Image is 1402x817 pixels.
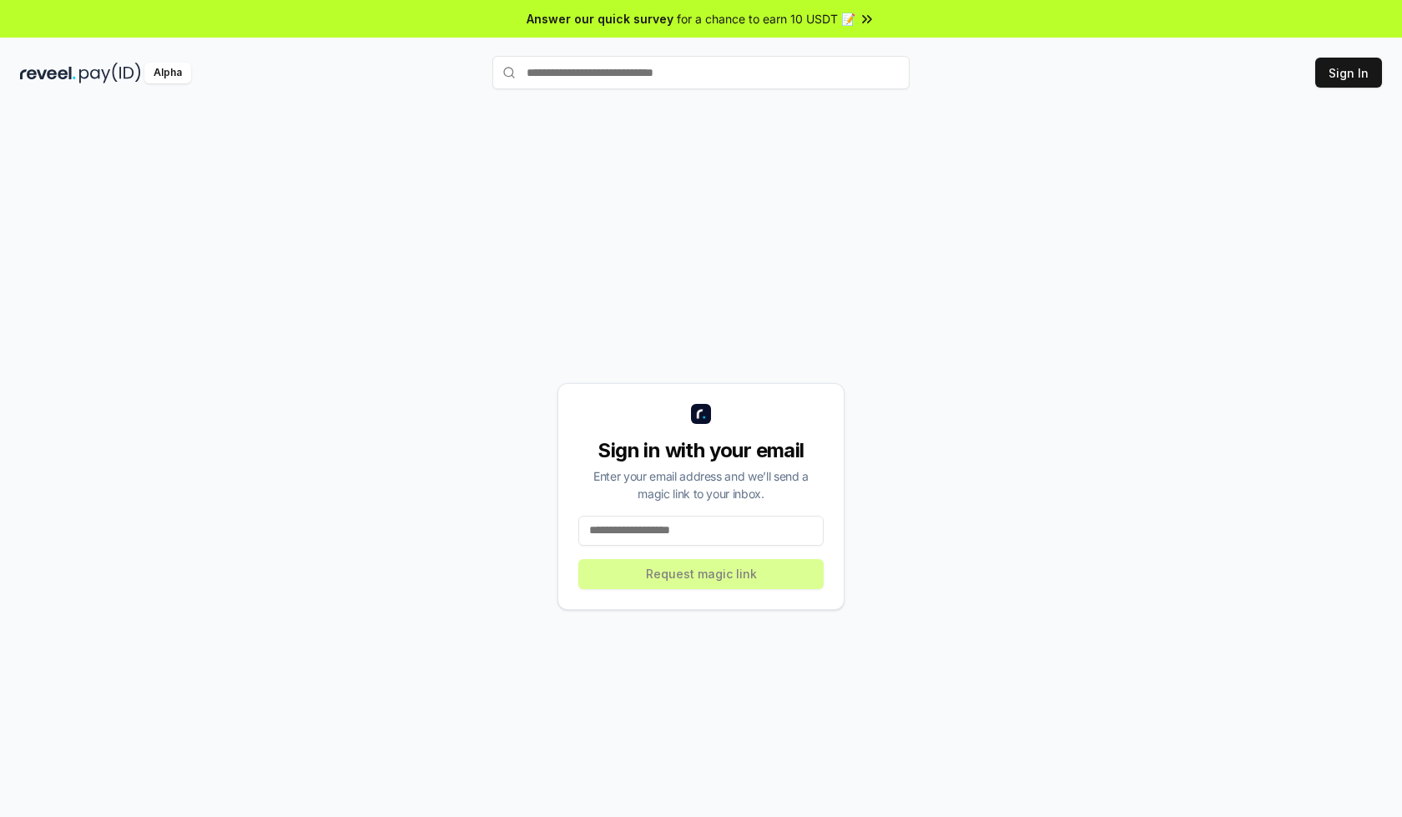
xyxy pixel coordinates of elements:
[1315,58,1382,88] button: Sign In
[677,10,855,28] span: for a chance to earn 10 USDT 📝
[79,63,141,83] img: pay_id
[527,10,673,28] span: Answer our quick survey
[20,63,76,83] img: reveel_dark
[691,404,711,424] img: logo_small
[578,467,824,502] div: Enter your email address and we’ll send a magic link to your inbox.
[578,437,824,464] div: Sign in with your email
[144,63,191,83] div: Alpha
